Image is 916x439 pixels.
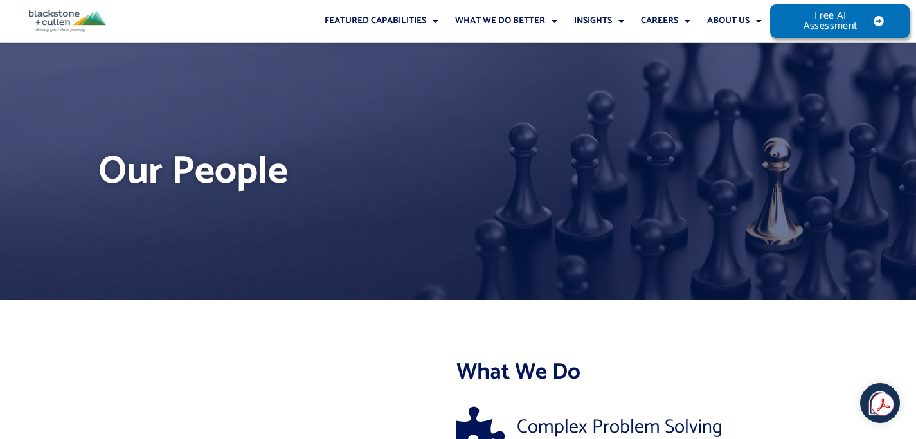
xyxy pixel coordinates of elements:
a: Free AI Assessment [770,4,910,38]
h2: What We Do [456,358,823,388]
img: users%2F5SSOSaKfQqXq3cFEnIZRYMEs4ra2%2Fmedia%2Fimages%2F-Bulle%20blanche%20sans%20fond%20%2B%20ma... [861,384,899,422]
h1: Our People [98,145,818,199]
span: Complex Problem Solving [514,418,723,437]
span: Free AI Assessment [796,11,865,31]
